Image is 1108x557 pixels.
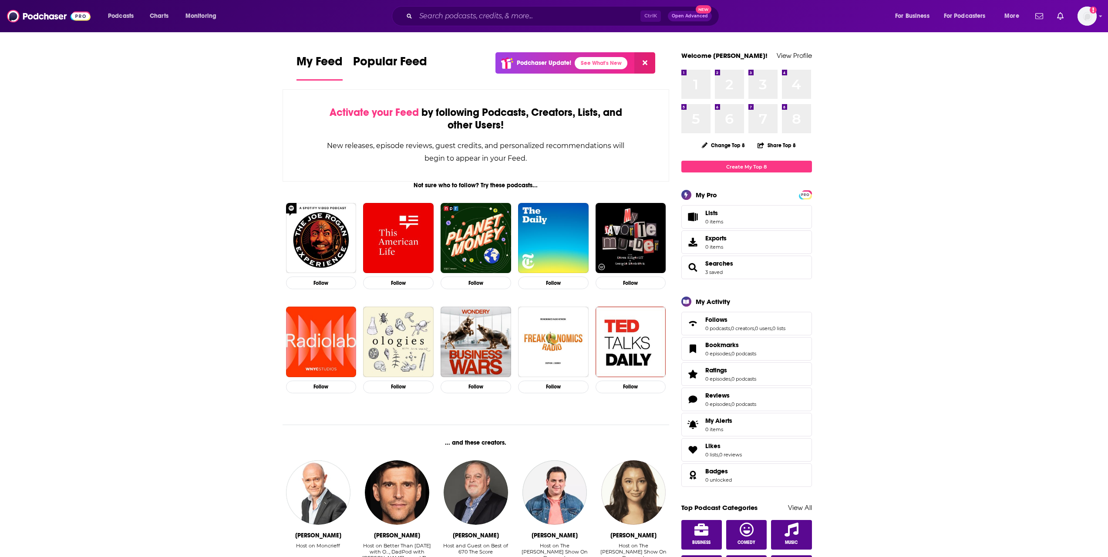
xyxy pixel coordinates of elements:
[441,277,511,289] button: Follow
[522,460,587,525] img: Jason Brown
[681,463,812,487] span: Badges
[681,205,812,229] a: Lists
[286,460,350,525] img: Seán Moncrieff
[895,10,930,22] span: For Business
[353,54,427,81] a: Popular Feed
[365,460,429,525] img: Osher Günsberg
[374,532,420,539] div: Osher Günsberg
[283,439,670,446] div: ... and these creators.
[640,10,661,22] span: Ctrl K
[681,51,768,60] a: Welcome [PERSON_NAME]!
[672,14,708,18] span: Open Advanced
[684,261,702,273] a: Searches
[596,307,666,377] img: TED Talks Daily
[772,325,785,331] a: 0 lists
[518,203,589,273] img: The Daily
[705,234,727,242] span: Exports
[684,211,702,223] span: Lists
[681,230,812,254] a: Exports
[692,540,711,545] span: Business
[938,9,998,23] button: open menu
[705,316,785,324] a: Follows
[705,426,732,432] span: 0 items
[771,520,812,550] a: Music
[444,460,508,525] a: Mike Mulligan
[681,256,812,279] span: Searches
[1078,7,1097,26] button: Show profile menu
[1078,7,1097,26] img: User Profile
[296,54,343,81] a: My Feed
[705,392,730,399] span: Reviews
[610,532,657,539] div: Paulina Roe
[7,8,91,24] a: Podchaser - Follow, Share and Rate Podcasts
[684,393,702,405] a: Reviews
[705,269,723,275] a: 3 saved
[400,6,727,26] div: Search podcasts, credits, & more...
[596,381,666,393] button: Follow
[800,191,811,198] a: PRO
[705,316,727,324] span: Follows
[788,503,812,512] a: View All
[730,325,731,331] span: ,
[363,203,434,273] img: This American Life
[705,260,733,267] a: Searches
[944,10,986,22] span: For Podcasters
[286,277,357,289] button: Follow
[785,540,798,545] span: Music
[1090,7,1097,14] svg: Add a profile image
[601,460,666,525] img: Paulina Roe
[330,106,419,119] span: Activate your Feed
[684,343,702,355] a: Bookmarks
[681,337,812,361] span: Bookmarks
[684,419,702,431] span: My Alerts
[518,307,589,377] img: Freakonomics Radio
[179,9,228,23] button: open menu
[705,366,727,374] span: Ratings
[705,351,731,357] a: 0 episodes
[440,543,512,555] div: Host and Guest on Best of 670 The Score
[150,10,168,22] span: Charts
[726,520,767,550] a: Comedy
[1004,10,1019,22] span: More
[705,417,732,425] span: My Alerts
[1032,9,1047,24] a: Show notifications dropdown
[518,381,589,393] button: Follow
[518,277,589,289] button: Follow
[705,325,730,331] a: 0 podcasts
[800,192,811,198] span: PRO
[731,351,756,357] a: 0 podcasts
[185,10,216,22] span: Monitoring
[102,9,145,23] button: open menu
[731,401,756,407] a: 0 podcasts
[684,317,702,330] a: Follows
[416,9,640,23] input: Search podcasts, credits, & more...
[705,477,732,483] a: 0 unlocked
[705,219,723,225] span: 0 items
[684,236,702,248] span: Exports
[705,366,756,374] a: Ratings
[705,442,742,450] a: Likes
[771,325,772,331] span: ,
[286,203,357,273] img: The Joe Rogan Experience
[705,392,756,399] a: Reviews
[731,401,731,407] span: ,
[441,307,511,377] a: Business Wars
[755,325,771,331] a: 0 users
[681,312,812,335] span: Follows
[681,438,812,462] span: Likes
[731,325,754,331] a: 0 creators
[596,277,666,289] button: Follow
[889,9,940,23] button: open menu
[575,57,627,69] a: See What's New
[705,452,718,458] a: 0 lists
[719,452,742,458] a: 0 reviews
[441,203,511,273] img: Planet Money
[705,341,756,349] a: Bookmarks
[684,444,702,456] a: Likes
[1078,7,1097,26] span: Logged in as HBurn
[681,503,758,512] a: Top Podcast Categories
